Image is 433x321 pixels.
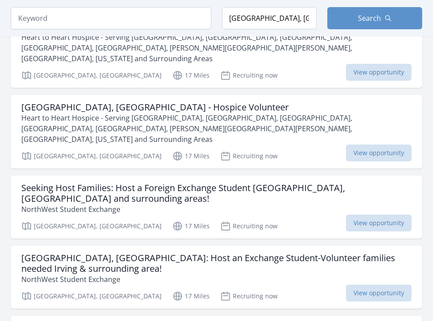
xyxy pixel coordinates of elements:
[21,102,412,113] h3: [GEOGRAPHIC_DATA], [GEOGRAPHIC_DATA] - Hospice Volunteer
[327,7,422,29] button: Search
[172,291,210,301] p: 17 Miles
[222,7,317,29] input: Location
[172,221,210,231] p: 17 Miles
[11,7,211,29] input: Keyword
[21,183,412,204] h3: Seeking Host Families: Host a Foreign Exchange Student [GEOGRAPHIC_DATA], [GEOGRAPHIC_DATA] and s...
[21,274,412,285] p: NorthWest Student Exchange
[21,253,412,274] h3: [GEOGRAPHIC_DATA], [GEOGRAPHIC_DATA]: Host an Exchange Student-Volunteer families needed Irving &...
[358,13,381,23] span: Search
[172,70,210,81] p: 17 Miles
[346,215,412,231] span: View opportunity
[21,221,162,231] p: [GEOGRAPHIC_DATA], [GEOGRAPHIC_DATA]
[21,70,162,81] p: [GEOGRAPHIC_DATA], [GEOGRAPHIC_DATA]
[346,285,412,301] span: View opportunity
[220,221,278,231] p: Recruiting now
[220,70,278,81] p: Recruiting now
[21,151,162,161] p: [GEOGRAPHIC_DATA], [GEOGRAPHIC_DATA]
[21,204,412,215] p: NorthWest Student Exchange
[11,95,422,168] a: [GEOGRAPHIC_DATA], [GEOGRAPHIC_DATA] - Hospice Volunteer Heart to Heart Hospice - Serving [GEOGRA...
[346,145,412,161] span: View opportunity
[21,32,412,64] p: Heart to Heart Hospice - Serving [GEOGRAPHIC_DATA], [GEOGRAPHIC_DATA], [GEOGRAPHIC_DATA], [GEOGRA...
[220,151,278,161] p: Recruiting now
[11,176,422,239] a: Seeking Host Families: Host a Foreign Exchange Student [GEOGRAPHIC_DATA], [GEOGRAPHIC_DATA] and s...
[11,246,422,309] a: [GEOGRAPHIC_DATA], [GEOGRAPHIC_DATA]: Host an Exchange Student-Volunteer families needed Irving &...
[21,291,162,301] p: [GEOGRAPHIC_DATA], [GEOGRAPHIC_DATA]
[172,151,210,161] p: 17 Miles
[220,291,278,301] p: Recruiting now
[346,64,412,81] span: View opportunity
[11,14,422,88] a: [GEOGRAPHIC_DATA], [GEOGRAPHIC_DATA] - Hospice Volunteer Heart to Heart Hospice - Serving [GEOGRA...
[21,113,412,145] p: Heart to Heart Hospice - Serving [GEOGRAPHIC_DATA], [GEOGRAPHIC_DATA], [GEOGRAPHIC_DATA], [GEOGRA...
